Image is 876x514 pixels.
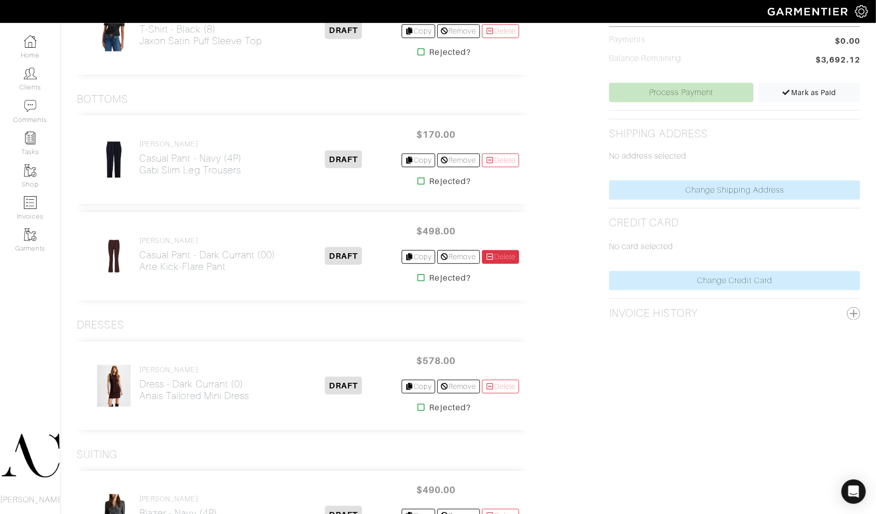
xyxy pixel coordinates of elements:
[437,380,479,394] a: Remove
[402,250,436,264] a: Copy
[139,378,249,402] h2: Dress - Dark Currant (0) Anais Tailored Mini Dress
[855,5,868,18] img: gear-icon-white-bd11855cb880d31180b6d7d6211b90ccbf57a29d726f0c71d8c61bd08dd39cc2.png
[609,35,645,45] h5: Payments
[139,495,243,503] h4: [PERSON_NAME]
[402,380,436,394] a: Copy
[609,307,698,320] h2: Invoice History
[406,220,467,242] span: $498.00
[782,88,837,97] span: Mark as Paid
[77,319,124,331] h3: Dresses
[609,240,860,253] p: No card selected
[816,54,860,68] span: $3,692.12
[763,3,855,20] img: garmentier-logo-header-white-b43fb05a5012e4ada735d5af1a66efaba907eab6374d6393d1fbf88cb4ef424d.png
[24,67,37,80] img: clients-icon-6bae9207a08558b7cb47a8932f037763ab4055f8c8b6bfacd5dc20c3e0201464.png
[402,154,436,167] a: Copy
[835,35,860,47] span: $0.00
[139,11,262,47] a: FRENCH CONNECTION T-Shirt - Black (8)Jaxon Satin Puff Sleeve Top
[841,479,866,504] div: Open Intercom Messenger
[406,124,467,145] span: $170.00
[77,448,117,461] h3: Suiting
[609,217,679,229] h2: Credit Card
[139,236,276,273] a: [PERSON_NAME] Casual Pant - Dark Currant (00)Arte Kick-Flare Pant
[325,247,362,265] span: DRAFT
[482,24,520,38] a: Delete
[97,9,131,52] img: qk52owx9kcce0orbr6fbmtdqrskn
[97,235,131,278] img: xdcbjq5cu4q4liaqfbh4yvgkor4c
[139,23,262,47] h2: T-Shirt - Black (8) Jaxon Satin Puff Sleeve Top
[139,366,249,402] a: [PERSON_NAME] Dress - Dark Currant (0)Anais Tailored Mini Dress
[406,350,467,372] span: $578.00
[482,250,520,264] a: Delete
[325,21,362,39] span: DRAFT
[406,479,467,501] span: $490.00
[430,402,471,414] strong: Rejected?
[139,249,276,273] h2: Casual Pant - Dark Currant (00) Arte Kick-Flare Pant
[24,35,37,48] img: dashboard-icon-dbcd8f5a0b271acd01030246c82b418ddd0df26cd7fceb0bd07c9910d44c42f6.png
[609,83,753,102] a: Process Payment
[97,138,131,181] img: 9m14fv29ttlj9bccq5nvtto92mbq
[430,46,471,58] strong: Rejected?
[325,377,362,395] span: DRAFT
[609,180,860,200] a: Change Shipping Address
[139,140,242,148] h4: [PERSON_NAME]
[402,24,436,38] a: Copy
[325,150,362,168] span: DRAFT
[437,24,479,38] a: Remove
[139,153,242,176] h2: Casual Pant - Navy (4P) Gabi Slim Leg Trousers
[482,380,520,394] a: Delete
[97,365,131,407] img: 5torhjzv4vtav7u1ckafff2kisvn
[437,250,479,264] a: Remove
[482,154,520,167] a: Delete
[437,154,479,167] a: Remove
[609,271,860,290] a: Change Credit Card
[609,54,681,64] h5: Balance Remaining
[139,366,249,374] h4: [PERSON_NAME]
[609,150,860,162] p: No address selected
[139,236,276,245] h4: [PERSON_NAME]
[24,164,37,177] img: garments-icon-b7da505a4dc4fd61783c78ac3ca0ef83fa9d6f193b1c9dc38574b1d14d53ca28.png
[430,272,471,284] strong: Rejected?
[759,83,860,102] a: Mark as Paid
[24,196,37,209] img: orders-icon-0abe47150d42831381b5fb84f609e132dff9fe21cb692f30cb5eec754e2cba89.png
[77,93,128,106] h3: Bottoms
[24,132,37,144] img: reminder-icon-8004d30b9f0a5d33ae49ab947aed9ed385cf756f9e5892f1edd6e32f2345188e.png
[430,175,471,188] strong: Rejected?
[139,140,242,176] a: [PERSON_NAME] Casual Pant - Navy (4P)Gabi Slim Leg Trousers
[24,228,37,241] img: garments-icon-b7da505a4dc4fd61783c78ac3ca0ef83fa9d6f193b1c9dc38574b1d14d53ca28.png
[24,100,37,112] img: comment-icon-a0a6a9ef722e966f86d9cbdc48e553b5cf19dbc54f86b18d962a5391bc8f6eb6.png
[609,128,708,140] h2: Shipping Address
